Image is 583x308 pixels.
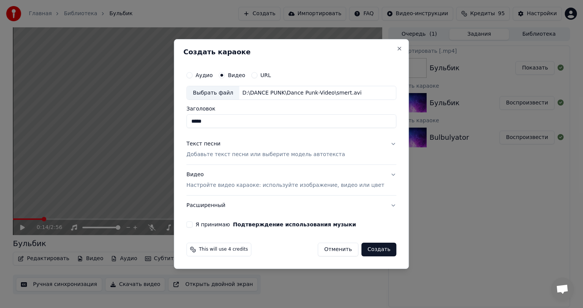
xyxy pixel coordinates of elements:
[186,182,384,189] p: Настройте видео караоке: используйте изображение, видео или цвет
[233,222,356,227] button: Я принимаю
[186,165,396,196] button: ВидеоНастройте видео караоке: используйте изображение, видео или цвет
[183,49,399,55] h2: Создать караоке
[186,141,221,148] div: Текст песни
[318,243,358,256] button: Отменить
[239,89,364,97] div: D:\DANCE PUNK\Dance Punk-Video\smert.avi
[260,73,271,78] label: URL
[186,106,396,112] label: Заголовок
[186,151,345,159] p: Добавьте текст песни или выберите модель автотекста
[186,134,396,165] button: Текст песниДобавьте текст песни или выберите модель автотекста
[361,243,396,256] button: Создать
[195,222,356,227] label: Я принимаю
[186,196,396,215] button: Расширенный
[187,86,239,100] div: Выбрать файл
[195,73,213,78] label: Аудио
[228,73,245,78] label: Видео
[186,171,384,190] div: Видео
[199,246,248,253] span: This will use 4 credits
